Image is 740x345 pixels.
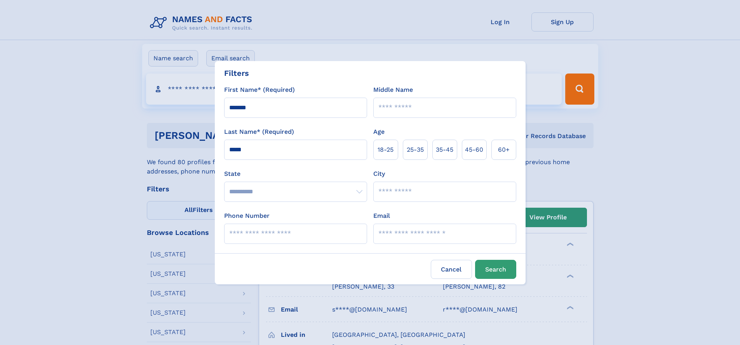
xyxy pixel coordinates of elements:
button: Search [475,260,516,279]
span: 25‑35 [407,145,424,154]
label: City [373,169,385,179]
label: State [224,169,367,179]
label: Last Name* (Required) [224,127,294,137]
label: Email [373,211,390,221]
span: 35‑45 [436,145,453,154]
label: Age [373,127,385,137]
label: Phone Number [224,211,270,221]
div: Filters [224,67,249,79]
span: 45‑60 [465,145,483,154]
span: 60+ [498,145,510,154]
label: First Name* (Required) [224,85,295,95]
label: Cancel [431,260,472,279]
label: Middle Name [373,85,413,95]
span: 18‑25 [378,145,394,154]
